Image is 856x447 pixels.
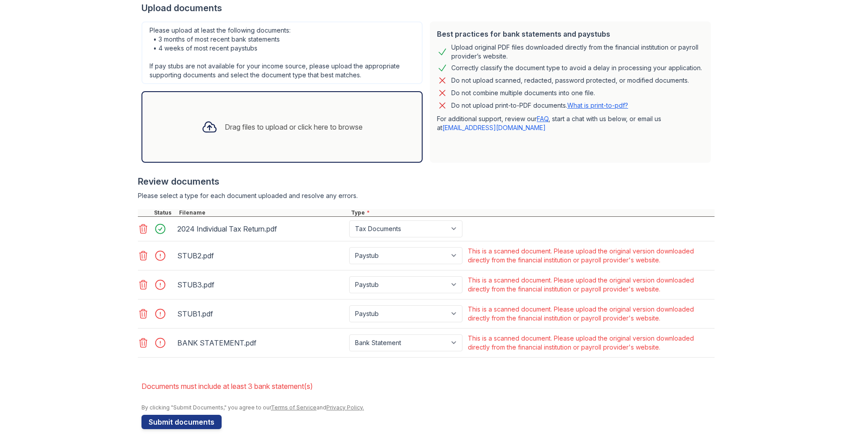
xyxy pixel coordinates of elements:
[152,209,177,216] div: Status
[177,278,346,292] div: STUB3.pdf
[141,21,423,84] div: Please upload at least the following documents: • 3 months of most recent bank statements • 4 wee...
[468,305,713,323] div: This is a scanned document. Please upload the original version downloaded directly from the finan...
[177,249,346,263] div: STUB2.pdf
[537,115,548,122] a: FAQ
[468,247,713,265] div: This is a scanned document. Please upload the original version downloaded directly from the finan...
[451,63,702,73] div: Correctly classify the document type to avoid a delay in processing your application.
[225,122,363,132] div: Drag files to upload or click here to browse
[451,88,595,98] div: Do not combine multiple documents into one file.
[468,276,713,294] div: This is a scanned document. Please upload the original version downloaded directly from the finan...
[177,222,346,236] div: 2024 Individual Tax Return.pdf
[177,336,346,350] div: BANK STATEMENT.pdf
[141,2,715,14] div: Upload documents
[141,377,715,395] li: Documents must include at least 3 bank statement(s)
[177,307,346,321] div: STUB1.pdf
[177,209,349,216] div: Filename
[442,124,546,131] a: [EMAIL_ADDRESS][DOMAIN_NAME]
[141,404,715,411] div: By clicking "Submit Documents," you agree to our and
[567,101,628,109] a: What is print-to-pdf?
[349,209,715,216] div: Type
[451,101,628,110] p: Do not upload print-to-PDF documents.
[138,191,715,200] div: Please select a type for each document uploaded and resolve any errors.
[437,114,704,132] p: For additional support, review our , start a chat with us below, or email us at
[468,334,713,352] div: This is a scanned document. Please upload the original version downloaded directly from the finan...
[271,404,317,411] a: Terms of Service
[451,75,689,86] div: Do not upload scanned, redacted, password protected, or modified documents.
[141,415,222,429] button: Submit documents
[437,29,704,39] div: Best practices for bank statements and paystubs
[138,175,715,188] div: Review documents
[451,43,704,61] div: Upload original PDF files downloaded directly from the financial institution or payroll provider’...
[326,404,364,411] a: Privacy Policy.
